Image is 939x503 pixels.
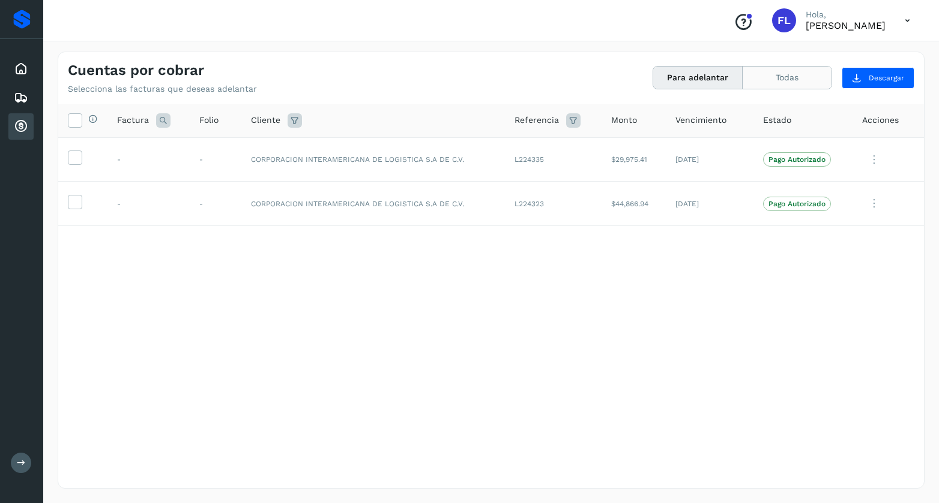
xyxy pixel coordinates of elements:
span: Cliente [251,114,280,126]
td: - [190,182,241,226]
h4: Cuentas por cobrar [68,62,204,79]
div: Cuentas por cobrar [8,113,34,140]
p: Fabian Lopez Calva [806,20,886,31]
td: L224323 [505,182,602,226]
div: Inicio [8,56,34,82]
span: Folio [199,114,219,126]
p: Pago Autorizado [768,155,826,164]
td: - [107,137,190,182]
td: L224335 [505,137,602,182]
span: Referencia [515,114,559,126]
p: Selecciona las facturas que deseas adelantar [68,84,257,94]
span: Acciones [862,114,899,126]
td: - [190,137,241,182]
td: - [107,182,190,226]
button: Para adelantar [653,67,743,89]
button: Todas [743,67,832,89]
span: Factura [117,114,149,126]
span: Estado [763,114,791,126]
p: Hola, [806,10,886,20]
td: $29,975.41 [602,137,666,182]
button: Descargar [842,67,914,89]
td: CORPORACION INTERAMERICANA DE LOGISTICA S.A DE C.V. [241,182,505,226]
span: Vencimiento [675,114,726,126]
p: Pago Autorizado [768,200,826,208]
span: Descargar [869,73,904,83]
td: [DATE] [666,182,753,226]
td: [DATE] [666,137,753,182]
td: CORPORACION INTERAMERICANA DE LOGISTICA S.A DE C.V. [241,137,505,182]
div: Embarques [8,85,34,111]
td: $44,866.94 [602,182,666,226]
span: Monto [611,114,637,126]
